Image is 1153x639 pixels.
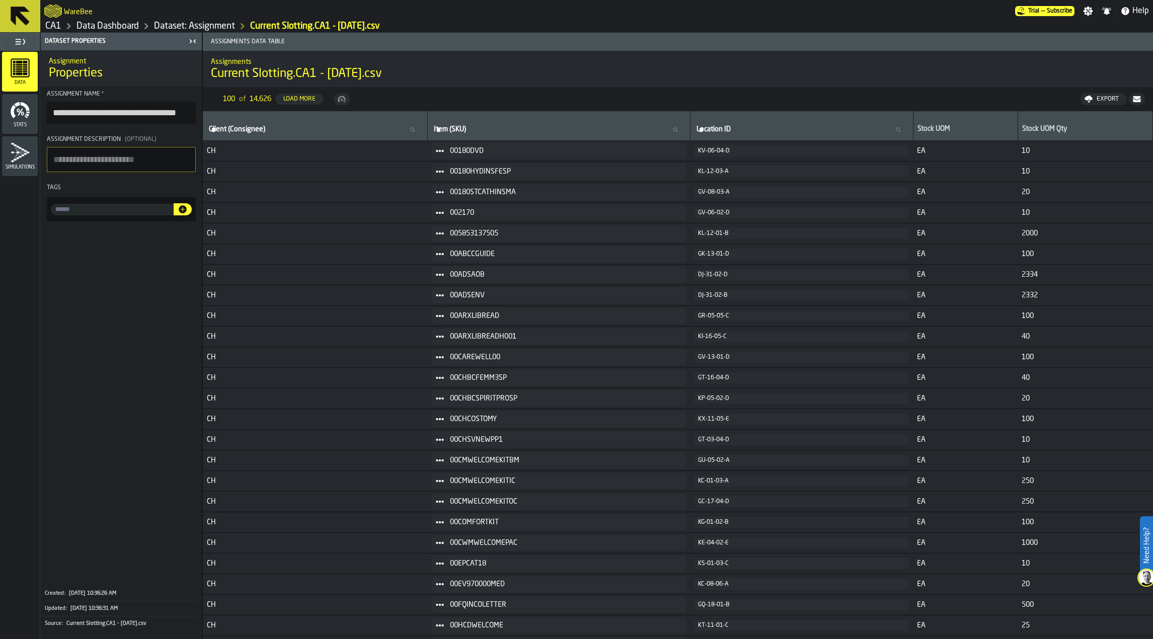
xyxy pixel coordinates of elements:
[694,475,909,487] button: button-KC-01-03-A
[207,560,424,568] span: CH
[45,620,65,627] div: Source
[154,21,235,32] a: link-to-/wh/i/76e2a128-1b54-4d66-80d4-05ae4c277723/data/assignments/
[450,229,678,237] span: 005853137505
[47,91,196,98] div: Assignment Name
[1093,96,1123,103] div: Export
[43,38,186,45] div: Dataset Properties
[694,620,909,631] button: button-KT-11-01-C
[66,620,146,627] span: Current Slotting.CA1 - [DATE].csv
[698,581,905,588] div: KC-08-06-A
[1116,5,1153,17] label: button-toggle-Help
[279,96,320,103] div: Load More
[698,354,905,361] div: GV-13-01-D
[2,80,38,86] span: Data
[76,21,139,32] a: link-to-/wh/i/76e2a128-1b54-4d66-80d4-05ae4c277723/data
[694,352,909,363] button: button-GV-13-01-D
[432,123,686,136] input: label
[450,312,678,320] span: 00ARXLIBREAD
[917,621,1014,629] span: EA
[1022,436,1148,444] span: 10
[1022,518,1148,526] span: 100
[45,601,198,616] div: KeyValueItem-Updated
[450,333,678,341] span: 00ARXLIBREADH001
[694,290,909,301] button: button-DJ-31-02-B
[207,456,424,464] span: CH
[434,125,466,133] span: label
[44,20,597,32] nav: Breadcrumb
[698,601,905,608] div: GQ-18-01-B
[698,251,905,258] div: GK-13-01-D
[450,271,678,279] span: 00ADSAOB
[1022,498,1148,506] span: 250
[1022,601,1148,609] span: 500
[2,52,38,92] li: menu Data
[694,434,909,445] button: button-GT-03-04-D
[1022,539,1148,547] span: 1000
[1022,394,1148,403] span: 20
[450,539,678,547] span: 00CWMWELCOMEPAC
[698,457,905,464] div: GU-05-02-A
[694,455,909,466] button: button-GU-05-02-A
[694,310,909,322] button: button-GR-05-05-C
[695,123,909,136] input: label
[917,374,1014,382] span: EA
[694,372,909,383] button: button-GT-16-04-D
[1015,6,1074,16] a: link-to-/wh/i/76e2a128-1b54-4d66-80d4-05ae4c277723/pricing/
[694,249,909,260] button: button-GK-13-01-D
[1015,6,1074,16] div: Menu Subscription
[101,91,104,98] span: Required
[694,414,909,425] button: button-KX-11-05-E
[207,168,424,176] span: CH
[207,147,424,155] span: CH
[45,616,198,631] div: KeyValueItem-Source
[1079,6,1097,16] label: button-toggle-Settings
[45,605,69,612] div: Updated
[1022,147,1148,155] span: 10
[917,147,1014,155] span: EA
[917,477,1014,485] span: EA
[70,605,118,612] span: [DATE] 10:36:31 AM
[698,416,905,423] div: KX-11-05-E
[1022,188,1148,196] span: 20
[1028,8,1039,15] span: Trial
[917,498,1014,506] span: EA
[697,125,731,133] span: label
[207,291,424,299] span: CH
[207,38,1153,45] span: Assignments Data Table
[694,517,909,528] button: button-KG-01-02-B
[698,374,905,381] div: GT-16-04-D
[698,477,905,485] div: KC-01-03-A
[207,188,424,196] span: CH
[450,209,678,217] span: 002170
[917,168,1014,176] span: EA
[450,580,678,588] span: 00EV970000MED
[698,147,905,154] div: KV-06-04-D
[450,415,678,423] span: 00CHCOSTOMY
[450,394,678,403] span: 00CHBCSPIRITPROSP
[45,586,198,601] button: Created:[DATE] 10:36:26 AM
[207,374,424,382] span: CH
[223,95,235,103] span: 100
[450,456,678,464] span: 00CMWELCOMEKITBM
[698,539,905,546] div: KE-04-02-E
[917,250,1014,258] span: EA
[207,353,424,361] span: CH
[209,125,265,133] span: label
[1047,8,1072,15] span: Subscribe
[698,498,905,505] div: GC-17-04-D
[694,187,909,198] button: button-GV-08-03-A
[45,601,198,616] button: Updated:[DATE] 10:36:31 AM
[694,145,909,156] button: button-KV-06-04-D
[917,333,1014,341] span: EA
[1022,168,1148,176] span: 10
[698,271,905,278] div: DJ-31-02-D
[207,601,424,609] span: CH
[1022,580,1148,588] span: 20
[698,189,905,196] div: GV-08-03-A
[1022,374,1148,382] span: 40
[250,21,380,32] a: link-to-/wh/i/76e2a128-1b54-4d66-80d4-05ae4c277723/ASSIGNMENT/3cf16d77-898e-4ef3-990d-dc3eb86e9ac9
[47,147,196,172] textarea: Assignment Description(Optional)
[917,312,1014,320] span: EA
[1081,93,1127,105] button: button-Export
[207,580,424,588] span: CH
